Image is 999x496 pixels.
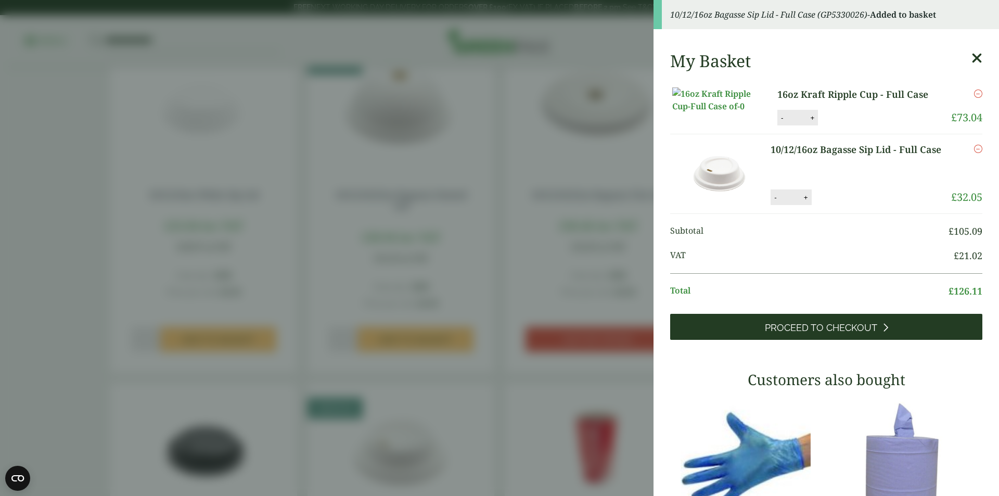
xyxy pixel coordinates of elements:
span: £ [954,249,959,262]
span: Total [670,284,949,298]
button: + [801,193,811,202]
em: 10/12/16oz Bagasse Sip Lid - Full Case (GP5330026) [670,9,867,20]
span: Proceed to Checkout [765,322,877,334]
a: Remove this item [974,87,982,100]
span: £ [949,225,954,237]
button: + [807,113,817,122]
span: VAT [670,249,954,263]
span: Subtotal [670,224,949,238]
bdi: 73.04 [951,110,982,124]
img: 16oz Kraft Ripple Cup-Full Case of-0 [672,87,766,112]
button: - [771,193,779,202]
bdi: 126.11 [949,285,982,297]
a: 16oz Kraft Ripple Cup - Full Case [777,87,940,101]
strong: Added to basket [870,9,936,20]
a: Remove this item [974,143,982,155]
button: - [778,113,786,122]
h2: My Basket [670,51,751,71]
button: Open CMP widget [5,466,30,491]
span: £ [949,285,954,297]
span: £ [951,190,957,204]
bdi: 32.05 [951,190,982,204]
a: 10/12/16oz Bagasse Sip Lid - Full Case [771,143,946,157]
bdi: 21.02 [954,249,982,262]
h3: Customers also bought [670,371,982,389]
span: £ [951,110,957,124]
a: Proceed to Checkout [670,314,982,340]
bdi: 105.09 [949,225,982,237]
